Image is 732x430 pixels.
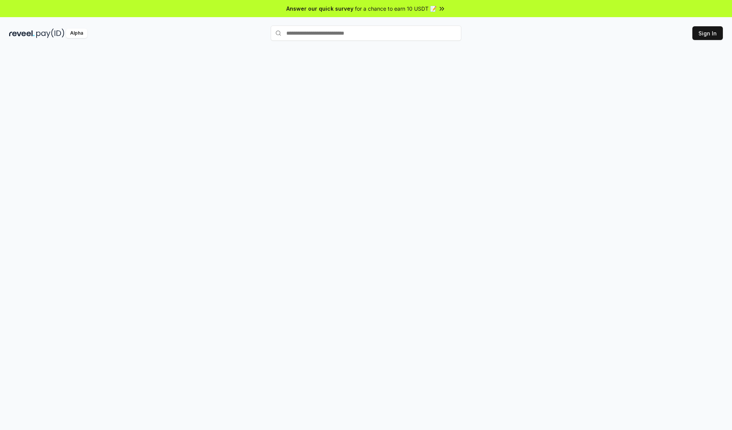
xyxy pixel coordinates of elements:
button: Sign In [692,26,723,40]
span: for a chance to earn 10 USDT 📝 [355,5,437,13]
div: Alpha [66,29,87,38]
img: reveel_dark [9,29,35,38]
img: pay_id [36,29,64,38]
span: Answer our quick survey [286,5,353,13]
